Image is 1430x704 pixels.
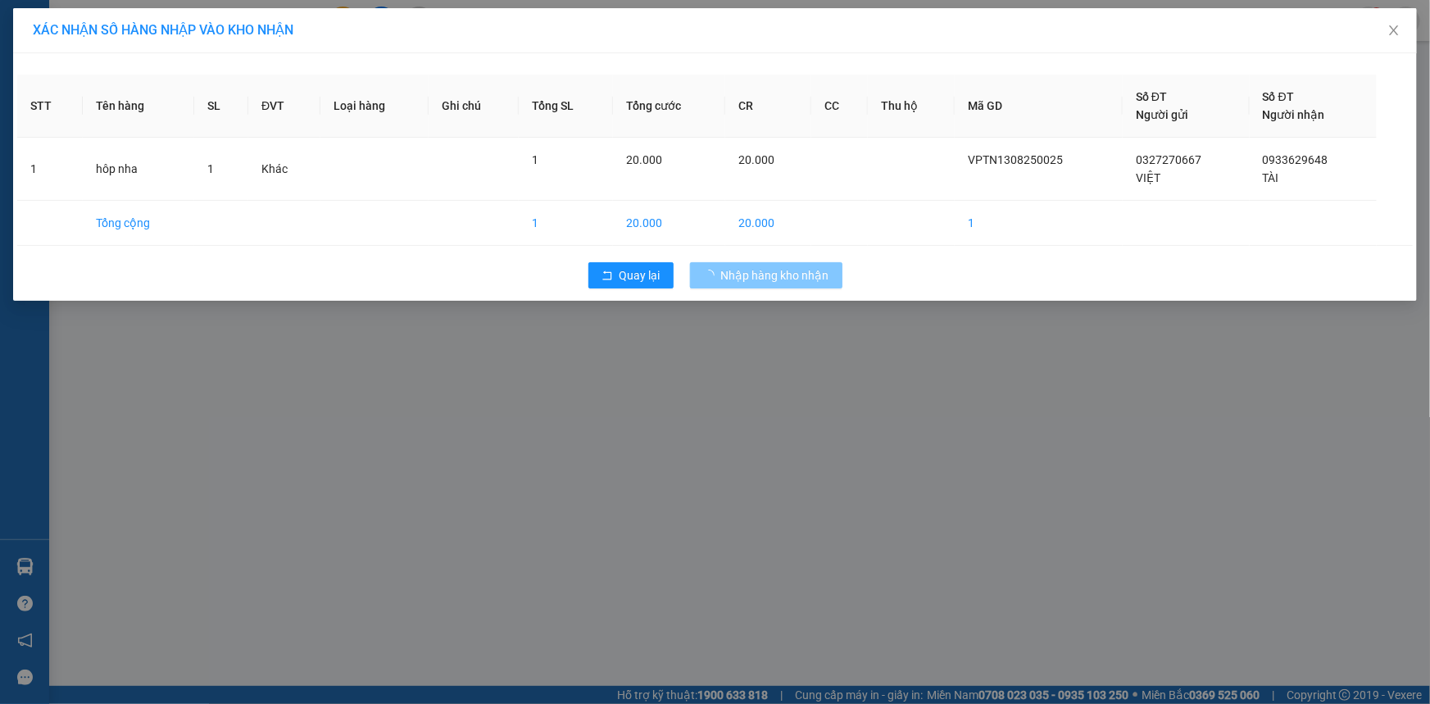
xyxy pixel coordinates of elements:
[868,75,955,138] th: Thu hộ
[811,75,868,138] th: CC
[613,75,725,138] th: Tổng cước
[1263,108,1325,121] span: Người nhận
[955,75,1123,138] th: Mã GD
[320,75,428,138] th: Loại hàng
[194,75,248,138] th: SL
[207,162,214,175] span: 1
[588,262,674,288] button: rollbackQuay lại
[1136,171,1160,184] span: VIỆT
[1136,153,1201,166] span: 0327270667
[248,75,320,138] th: ĐVT
[955,201,1123,246] td: 1
[429,75,520,138] th: Ghi chú
[1371,8,1417,54] button: Close
[1263,90,1294,103] span: Số ĐT
[1136,108,1188,121] span: Người gửi
[620,266,661,284] span: Quay lại
[33,22,293,38] span: XÁC NHẬN SỐ HÀNG NHẬP VÀO KHO NHẬN
[968,153,1063,166] span: VPTN1308250025
[519,201,613,246] td: 1
[83,138,193,201] td: hôp nha
[1263,153,1328,166] span: 0933629648
[725,201,811,246] td: 20.000
[738,153,774,166] span: 20.000
[83,75,193,138] th: Tên hàng
[17,138,83,201] td: 1
[248,138,320,201] td: Khác
[613,201,725,246] td: 20.000
[17,75,83,138] th: STT
[1387,24,1400,37] span: close
[703,270,721,281] span: loading
[1263,171,1279,184] span: TÀI
[725,75,811,138] th: CR
[519,75,613,138] th: Tổng SL
[532,153,538,166] span: 1
[690,262,842,288] button: Nhập hàng kho nhận
[626,153,662,166] span: 20.000
[1136,90,1167,103] span: Số ĐT
[602,270,613,283] span: rollback
[83,201,193,246] td: Tổng cộng
[721,266,829,284] span: Nhập hàng kho nhận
